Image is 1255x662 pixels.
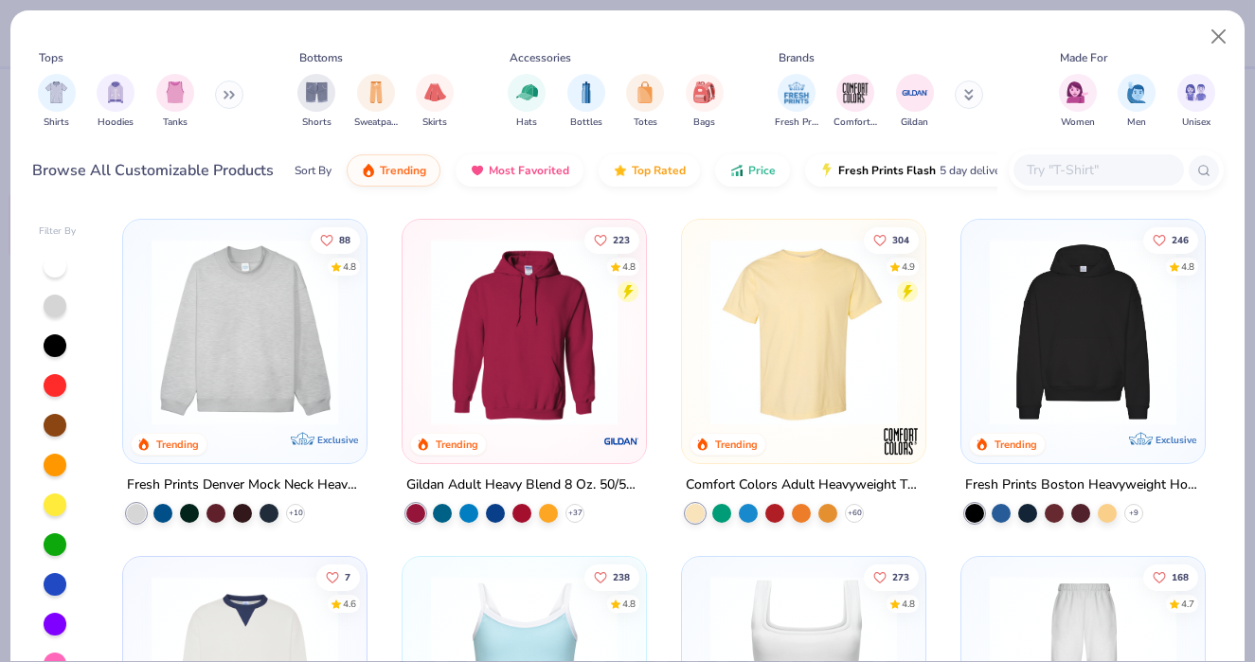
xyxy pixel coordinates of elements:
[156,74,194,130] button: filter button
[289,508,303,519] span: + 10
[316,564,360,590] button: Like
[819,163,834,178] img: flash.gif
[45,81,67,103] img: Shirts Image
[38,74,76,130] button: filter button
[422,116,447,130] span: Skirts
[584,226,639,253] button: Like
[354,116,398,130] span: Sweatpants
[567,74,605,130] button: filter button
[980,239,1186,425] img: 91acfc32-fd48-4d6b-bdad-a4c1a30ac3fc
[516,116,537,130] span: Hats
[901,116,928,130] span: Gildan
[343,597,356,611] div: 4.6
[686,474,922,497] div: Comfort Colors Adult Heavyweight T-Shirt
[602,422,640,460] img: Gildan logo
[965,474,1201,497] div: Fresh Prints Boston Heavyweight Hoodie
[892,572,909,581] span: 273
[834,74,877,130] button: filter button
[416,74,454,130] button: filter button
[297,74,335,130] div: filter for Shorts
[343,259,356,274] div: 4.8
[693,81,714,103] img: Bags Image
[864,564,919,590] button: Like
[1182,116,1210,130] span: Unisex
[97,74,134,130] button: filter button
[567,74,605,130] div: filter for Bottles
[896,74,934,130] button: filter button
[165,81,186,103] img: Tanks Image
[838,163,936,178] span: Fresh Prints Flash
[613,235,630,244] span: 223
[354,74,398,130] div: filter for Sweatpants
[1061,116,1095,130] span: Women
[510,49,571,66] div: Accessories
[1143,226,1198,253] button: Like
[775,74,818,130] div: filter for Fresh Prints
[421,239,627,425] img: 01756b78-01f6-4cc6-8d8a-3c30c1a0c8ac
[775,74,818,130] button: filter button
[416,74,454,130] div: filter for Skirts
[613,572,630,581] span: 238
[576,81,597,103] img: Bottles Image
[622,597,636,611] div: 4.8
[142,239,348,425] img: f5d85501-0dbb-4ee4-b115-c08fa3845d83
[156,74,194,130] div: filter for Tanks
[892,235,909,244] span: 304
[1118,74,1156,130] button: filter button
[613,163,628,178] img: TopRated.gif
[748,163,776,178] span: Price
[779,49,815,66] div: Brands
[424,81,446,103] img: Skirts Image
[98,116,134,130] span: Hoodies
[622,259,636,274] div: 4.8
[470,163,485,178] img: most_fav.gif
[38,74,76,130] div: filter for Shirts
[1181,259,1194,274] div: 4.8
[317,434,358,446] span: Exclusive
[163,116,188,130] span: Tanks
[782,79,811,107] img: Fresh Prints Image
[693,116,715,130] span: Bags
[302,116,332,130] span: Shorts
[1172,572,1189,581] span: 168
[634,116,657,130] span: Totes
[632,163,686,178] span: Top Rated
[306,81,328,103] img: Shorts Image
[295,162,332,179] div: Sort By
[896,74,934,130] div: filter for Gildan
[775,116,818,130] span: Fresh Prints
[1172,235,1189,244] span: 246
[299,49,343,66] div: Bottoms
[848,508,862,519] span: + 60
[1059,74,1097,130] div: filter for Women
[635,81,655,103] img: Totes Image
[44,116,69,130] span: Shirts
[516,81,538,103] img: Hats Image
[32,159,274,182] div: Browse All Customizable Products
[1185,81,1207,103] img: Unisex Image
[599,154,700,187] button: Top Rated
[366,81,386,103] img: Sweatpants Image
[1201,19,1237,55] button: Close
[1118,74,1156,130] div: filter for Men
[901,79,929,107] img: Gildan Image
[1060,49,1107,66] div: Made For
[626,74,664,130] button: filter button
[97,74,134,130] div: filter for Hoodies
[1129,508,1138,519] span: + 9
[345,572,350,581] span: 7
[508,74,546,130] div: filter for Hats
[354,74,398,130] button: filter button
[105,81,126,103] img: Hoodies Image
[626,74,664,130] div: filter for Totes
[1177,74,1215,130] div: filter for Unisex
[940,160,1010,182] span: 5 day delivery
[39,49,63,66] div: Tops
[297,74,335,130] button: filter button
[1126,81,1147,103] img: Men Image
[380,163,426,178] span: Trending
[1181,597,1194,611] div: 4.7
[902,597,915,611] div: 4.8
[406,474,642,497] div: Gildan Adult Heavy Blend 8 Oz. 50/50 Hooded Sweatshirt
[570,116,602,130] span: Bottles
